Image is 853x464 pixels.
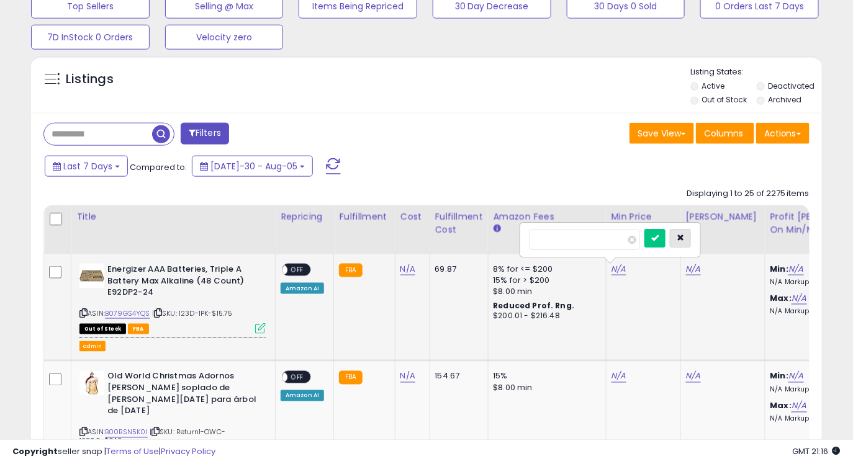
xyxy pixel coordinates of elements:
b: Energizer AAA Batteries, Triple A Battery Max Alkaline (48 Count) E92DP2-24 [107,264,258,301]
a: B079GS4YQS [105,308,150,319]
p: Listing States: [691,66,823,78]
span: [DATE]-30 - Aug-05 [210,160,297,172]
span: | SKU: 123D-1PK-$15.75 [152,308,233,318]
div: 15% for > $200 [494,275,597,286]
button: Filters [181,123,229,145]
b: Min: [770,370,789,382]
a: N/A [612,263,626,275]
div: $200.01 - $216.48 [494,311,597,321]
div: 8% for <= $200 [494,264,597,275]
span: | SKU: Return1-OWC-12366-$6.12 [79,427,225,446]
span: OFF [287,265,307,275]
b: Max: [770,400,792,412]
div: 69.87 [435,264,479,275]
div: ASIN: [79,264,266,332]
label: Active [702,81,725,91]
span: FBA [128,324,149,334]
a: N/A [788,263,803,275]
div: [PERSON_NAME] [686,210,760,223]
button: Actions [756,123,810,144]
div: 15% [494,371,597,382]
a: B00BSN5K0I [105,427,148,438]
span: All listings that are currently out of stock and unavailable for purchase on Amazon [79,324,126,334]
div: seller snap | | [12,446,215,458]
span: Last 7 Days [63,160,112,172]
button: Last 7 Days [45,156,128,177]
b: Reduced Prof. Rng. [494,300,575,311]
button: Columns [696,123,754,144]
a: N/A [792,292,806,305]
div: Fulfillment [339,210,389,223]
div: 154.67 [435,371,479,382]
div: Min Price [612,210,675,223]
h5: Listings [66,71,114,88]
a: N/A [686,370,701,383]
div: Amazon AI [281,283,324,294]
span: Columns [704,127,743,140]
div: Repricing [281,210,328,223]
small: FBA [339,264,362,277]
b: Old World Christmas Adornos [PERSON_NAME] soplado de [PERSON_NAME][DATE] para árbol de [DATE] [107,371,258,420]
small: Amazon Fees. [494,223,501,234]
b: Min: [770,263,789,275]
label: Deactivated [768,81,815,91]
div: Cost [400,210,425,223]
span: OFF [287,372,307,383]
button: Velocity zero [165,25,284,50]
button: Save View [630,123,694,144]
img: 41sll+BEbZL._SL40_.jpg [79,371,104,396]
div: Title [76,210,270,223]
button: 7D InStock 0 Orders [31,25,150,50]
a: N/A [612,370,626,383]
button: [DATE]-30 - Aug-05 [192,156,313,177]
a: N/A [400,263,415,275]
label: Archived [768,94,801,105]
div: $8.00 min [494,286,597,297]
div: Amazon AI [281,390,324,401]
b: Max: [770,292,792,304]
img: 41l-a8I+CeL._SL40_.jpg [79,264,104,288]
span: Compared to: [130,161,187,173]
div: Amazon Fees [494,210,601,223]
div: $8.00 min [494,383,597,394]
a: N/A [792,400,806,413]
a: Privacy Policy [161,445,215,457]
label: Out of Stock [702,94,747,105]
a: N/A [686,263,701,275]
button: admin [79,341,106,352]
a: N/A [400,370,415,383]
small: FBA [339,371,362,385]
div: Fulfillment Cost [435,210,483,236]
strong: Copyright [12,445,58,457]
span: 2025-08-13 21:16 GMT [793,445,841,457]
div: Displaying 1 to 25 of 2275 items [687,188,810,200]
a: Terms of Use [106,445,159,457]
a: N/A [788,370,803,383]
